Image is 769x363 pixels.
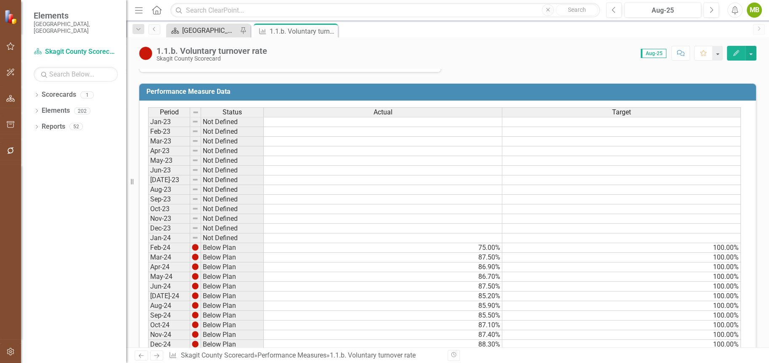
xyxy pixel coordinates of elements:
[264,262,502,272] td: 86.90%
[502,253,741,262] td: 100.00%
[139,47,152,60] img: Below Plan
[201,195,264,204] td: Not Defined
[374,109,392,116] span: Actual
[192,109,199,116] img: 8DAGhfEEPCf229AAAAAElFTkSuQmCC
[148,156,190,166] td: May-23
[264,330,502,340] td: 87.40%
[34,21,118,34] small: [GEOGRAPHIC_DATA], [GEOGRAPHIC_DATA]
[201,311,264,321] td: Below Plan
[42,106,70,116] a: Elements
[201,243,264,253] td: Below Plan
[148,175,190,185] td: [DATE]-23
[148,166,190,175] td: Jun-23
[747,3,762,18] button: MB
[148,291,190,301] td: [DATE]-24
[264,301,502,311] td: 85.90%
[201,156,264,166] td: Not Defined
[182,25,238,36] div: [GEOGRAPHIC_DATA] Page
[4,10,19,24] img: ClearPoint Strategy
[192,118,199,125] img: 8DAGhfEEPCf229AAAAAElFTkSuQmCC
[148,301,190,311] td: Aug-24
[192,138,199,144] img: 8DAGhfEEPCf229AAAAAElFTkSuQmCC
[201,272,264,282] td: Below Plan
[568,6,586,13] span: Search
[502,301,741,311] td: 100.00%
[34,11,118,21] span: Elements
[201,321,264,330] td: Below Plan
[148,214,190,224] td: Nov-23
[148,185,190,195] td: Aug-23
[201,291,264,301] td: Below Plan
[201,282,264,291] td: Below Plan
[502,272,741,282] td: 100.00%
[201,301,264,311] td: Below Plan
[148,224,190,233] td: Dec-23
[270,26,336,37] div: 1.1.b. Voluntary turnover rate
[223,109,242,116] span: Status
[201,127,264,137] td: Not Defined
[624,3,701,18] button: Aug-25
[181,351,254,359] a: Skagit County Scorecard
[192,254,199,260] img: 4P1hLiCQiaa8B+kwAWB0Wl0oAAAAABJRU5ErkJggg==
[192,167,199,173] img: 8DAGhfEEPCf229AAAAAElFTkSuQmCC
[192,196,199,202] img: 8DAGhfEEPCf229AAAAAElFTkSuQmCC
[201,224,264,233] td: Not Defined
[192,205,199,212] img: 8DAGhfEEPCf229AAAAAElFTkSuQmCC
[74,107,90,114] div: 202
[502,330,741,340] td: 100.00%
[148,262,190,272] td: Apr-24
[192,215,199,222] img: 8DAGhfEEPCf229AAAAAElFTkSuQmCC
[264,321,502,330] td: 87.10%
[201,340,264,350] td: Below Plan
[192,321,199,328] img: 4P1hLiCQiaa8B+kwAWB0Wl0oAAAAABJRU5ErkJggg==
[264,272,502,282] td: 86.70%
[80,91,94,98] div: 1
[264,291,502,301] td: 85.20%
[148,137,190,146] td: Mar-23
[192,263,199,270] img: 4P1hLiCQiaa8B+kwAWB0Wl0oAAAAABJRU5ErkJggg==
[34,67,118,82] input: Search Below...
[146,88,752,95] h3: Performance Measure Data
[201,253,264,262] td: Below Plan
[192,273,199,280] img: 4P1hLiCQiaa8B+kwAWB0Wl0oAAAAABJRU5ErkJggg==
[192,157,199,164] img: 8DAGhfEEPCf229AAAAAElFTkSuQmCC
[168,25,238,36] a: [GEOGRAPHIC_DATA] Page
[264,253,502,262] td: 87.50%
[192,283,199,289] img: 4P1hLiCQiaa8B+kwAWB0Wl0oAAAAABJRU5ErkJggg==
[201,137,264,146] td: Not Defined
[502,311,741,321] td: 100.00%
[148,117,190,127] td: Jan-23
[148,243,190,253] td: Feb-24
[148,330,190,340] td: Nov-24
[148,253,190,262] td: Mar-24
[502,243,741,253] td: 100.00%
[264,311,502,321] td: 85.50%
[264,282,502,291] td: 87.50%
[192,302,199,309] img: 4P1hLiCQiaa8B+kwAWB0Wl0oAAAAABJRU5ErkJggg==
[201,185,264,195] td: Not Defined
[42,122,65,132] a: Reports
[641,49,666,58] span: Aug-25
[330,351,416,359] div: 1.1.b. Voluntary turnover rate
[201,175,264,185] td: Not Defined
[192,225,199,231] img: 8DAGhfEEPCf229AAAAAElFTkSuQmCC
[148,127,190,137] td: Feb-23
[502,291,741,301] td: 100.00%
[69,123,83,130] div: 52
[170,3,600,18] input: Search ClearPoint...
[192,234,199,241] img: 8DAGhfEEPCf229AAAAAElFTkSuQmCC
[148,340,190,350] td: Dec-24
[148,146,190,156] td: Apr-23
[148,321,190,330] td: Oct-24
[148,204,190,214] td: Oct-23
[169,351,441,360] div: » »
[201,233,264,243] td: Not Defined
[556,4,598,16] button: Search
[201,214,264,224] td: Not Defined
[192,331,199,338] img: 4P1hLiCQiaa8B+kwAWB0Wl0oAAAAABJRU5ErkJggg==
[502,340,741,350] td: 100.00%
[612,109,631,116] span: Target
[148,311,190,321] td: Sep-24
[502,282,741,291] td: 100.00%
